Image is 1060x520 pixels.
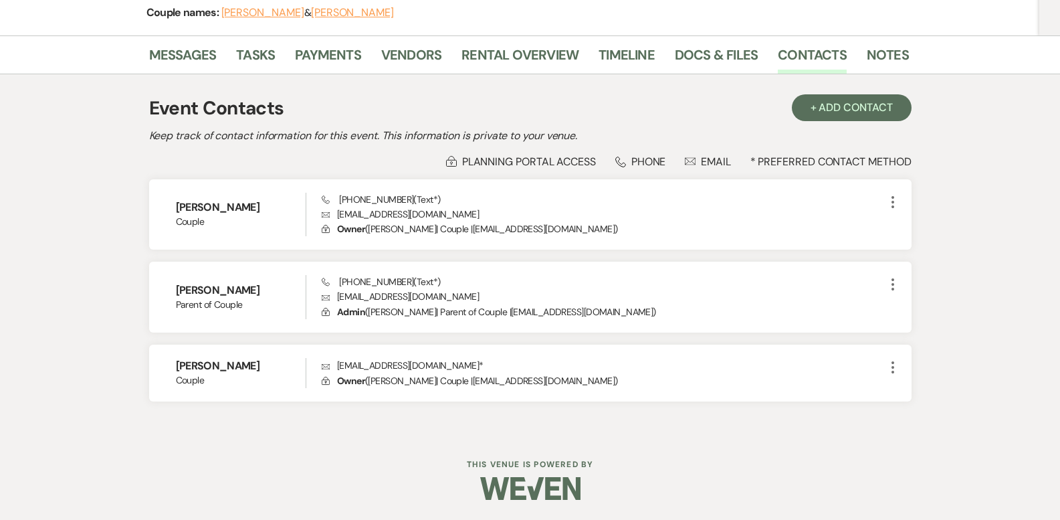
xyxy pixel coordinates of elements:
[446,155,596,169] div: Planning Portal Access
[778,44,847,74] a: Contacts
[599,44,655,74] a: Timeline
[337,223,365,235] span: Owner
[322,305,884,319] p: ( [PERSON_NAME] | Parent of Couple | [EMAIL_ADDRESS][DOMAIN_NAME] )
[480,465,580,512] img: Weven Logo
[337,306,365,318] span: Admin
[295,44,361,74] a: Payments
[176,298,306,312] span: Parent of Couple
[149,155,912,169] div: * Preferred Contact Method
[615,155,666,169] div: Phone
[322,289,884,304] p: [EMAIL_ADDRESS][DOMAIN_NAME]
[149,94,284,122] h1: Event Contacts
[322,207,884,222] p: [EMAIL_ADDRESS][DOMAIN_NAME]
[337,375,365,387] span: Owner
[867,44,909,74] a: Notes
[381,44,441,74] a: Vendors
[176,200,306,215] h6: [PERSON_NAME]
[149,128,912,144] h2: Keep track of contact information for this event. This information is private to your venue.
[675,44,758,74] a: Docs & Files
[176,359,306,373] h6: [PERSON_NAME]
[322,193,440,205] span: [PHONE_NUMBER] (Text*)
[322,373,884,388] p: ( [PERSON_NAME] | Couple | [EMAIL_ADDRESS][DOMAIN_NAME] )
[221,6,394,19] span: &
[685,155,731,169] div: Email
[461,44,578,74] a: Rental Overview
[322,276,440,288] span: [PHONE_NUMBER] (Text*)
[322,222,884,236] p: ( [PERSON_NAME] | Couple | [EMAIL_ADDRESS][DOMAIN_NAME] )
[176,215,306,229] span: Couple
[176,283,306,298] h6: [PERSON_NAME]
[146,5,221,19] span: Couple names:
[176,373,306,387] span: Couple
[792,94,912,121] button: + Add Contact
[221,7,304,18] button: [PERSON_NAME]
[236,44,275,74] a: Tasks
[311,7,394,18] button: [PERSON_NAME]
[322,358,884,373] p: [EMAIL_ADDRESS][DOMAIN_NAME] *
[149,44,217,74] a: Messages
